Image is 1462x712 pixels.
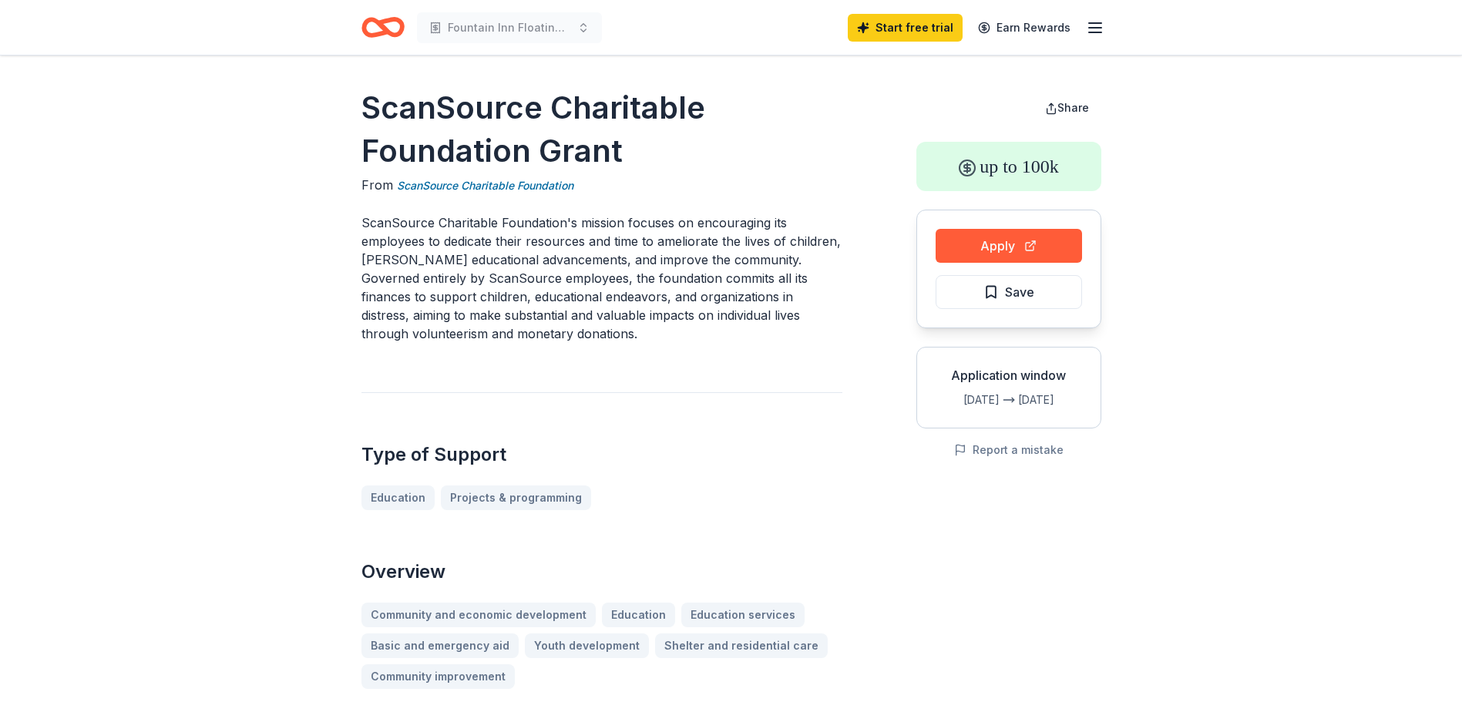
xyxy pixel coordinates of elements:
[397,176,573,195] a: ScanSource Charitable Foundation
[916,142,1101,191] div: up to 100k
[361,559,842,584] h2: Overview
[929,391,1000,409] div: [DATE]
[936,275,1082,309] button: Save
[361,485,435,510] a: Education
[361,213,842,343] p: ScanSource Charitable Foundation's mission focuses on encouraging its employees to dedicate their...
[361,9,405,45] a: Home
[1018,391,1088,409] div: [DATE]
[1033,92,1101,123] button: Share
[361,442,842,467] h2: Type of Support
[441,485,591,510] a: Projects & programming
[448,18,571,37] span: Fountain Inn Floating Incubator Program
[929,366,1088,385] div: Application window
[954,441,1064,459] button: Report a mistake
[361,86,842,173] h1: ScanSource Charitable Foundation Grant
[1005,282,1034,302] span: Save
[1057,101,1089,114] span: Share
[969,14,1080,42] a: Earn Rewards
[848,14,963,42] a: Start free trial
[417,12,602,43] button: Fountain Inn Floating Incubator Program
[936,229,1082,263] button: Apply
[361,176,842,195] div: From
